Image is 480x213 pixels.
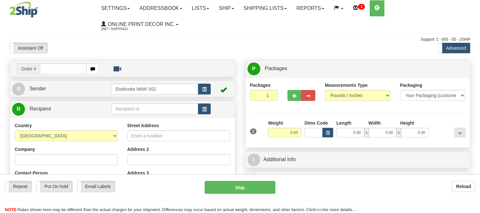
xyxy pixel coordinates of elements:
[400,82,422,88] label: Packaging
[400,120,414,126] label: Height
[77,181,115,192] label: Email Labels
[15,122,32,129] label: Country
[111,103,198,114] input: Recipient Id
[336,120,351,126] label: Length
[111,84,198,94] input: Sender Id
[452,181,475,192] button: Reload
[456,184,471,189] b: Reload
[248,173,468,186] a: $Rates
[248,174,260,186] span: $
[250,128,257,134] span: 1
[29,86,46,91] span: Sender
[368,120,381,126] label: Width
[135,0,187,16] a: Addressbook
[5,207,18,212] span: NOTE:
[248,62,260,75] span: P
[348,0,370,16] a: 1
[454,128,465,137] div: ...
[187,0,214,16] a: Lists
[12,82,111,95] a: S Sender
[248,153,468,166] a: IAdditional Info
[325,82,368,88] label: Measurements Type
[127,146,149,152] label: Address 2
[205,181,275,194] button: Ship
[265,66,287,71] span: Packages
[12,83,25,95] span: S
[248,153,260,166] span: I
[304,120,328,126] label: Dims Code
[101,26,149,32] span: 2867 / Shipping2
[29,106,51,111] span: Recipient
[248,62,468,75] a: P Packages
[106,21,175,27] span: Online Print Decor Inc.
[36,181,72,192] label: Put On hold
[127,122,159,129] label: Street Address
[96,16,183,32] a: Online Print Decor Inc. 2867 / Shipping2
[127,170,149,176] label: Address 3
[214,0,239,16] a: Ship
[15,146,35,152] label: Company
[96,0,135,16] a: Settings
[10,37,470,42] div: Support: 1 - 855 - 55 - 2SHIP
[364,128,369,137] span: x
[17,63,40,74] span: Order #
[239,0,292,16] a: Shipping lists
[358,4,365,10] sup: 1
[127,130,230,141] input: Enter a location
[15,170,48,176] label: Contact Person
[438,43,470,53] label: Advanced
[5,181,31,192] label: Repeat
[10,2,38,18] img: logo2867.jpg
[250,82,271,88] label: Packages
[292,0,329,16] a: Reports
[10,43,47,53] label: Assistant Off
[268,120,283,126] label: Weight
[397,128,401,137] span: x
[465,74,479,139] iframe: chat widget
[12,102,100,116] a: R Recipient
[12,103,25,116] span: R
[315,207,324,212] a: here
